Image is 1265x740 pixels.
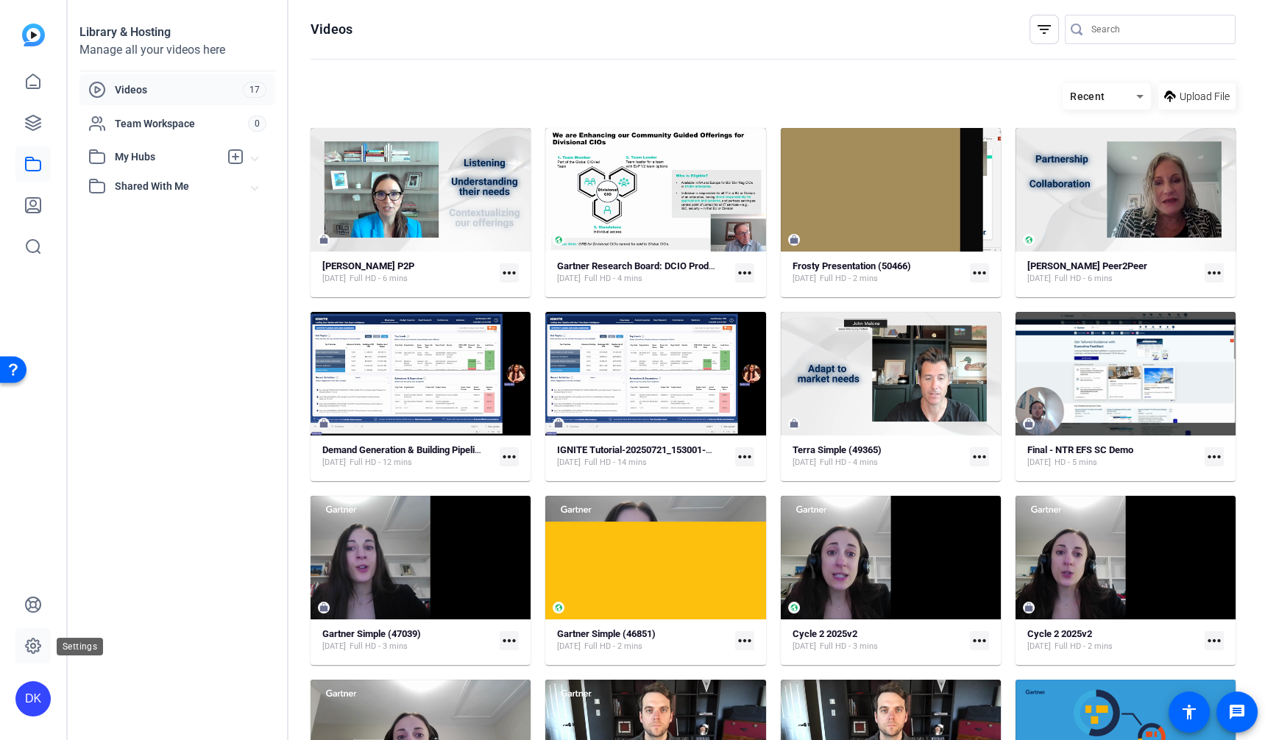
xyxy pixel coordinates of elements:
span: Videos [115,82,243,97]
span: [DATE] [793,457,816,469]
span: [DATE] [793,641,816,652]
mat-expansion-panel-header: Shared With Me [79,171,275,201]
button: Upload File [1158,83,1236,110]
span: Full HD - 4 mins [584,273,642,285]
span: Full HD - 6 mins [1055,273,1113,285]
mat-icon: more_horiz [735,631,754,650]
span: 17 [243,82,266,98]
strong: Demand Generation & Building Pipeline Video [322,444,511,455]
span: [DATE] [322,273,346,285]
mat-icon: more_horiz [500,447,519,466]
mat-icon: more_horiz [970,631,989,650]
h1: Videos [311,21,352,38]
span: [DATE] [557,273,581,285]
span: [DATE] [322,457,346,469]
mat-icon: more_horiz [500,631,519,650]
span: Full HD - 6 mins [350,273,408,285]
span: Full HD - 2 mins [584,641,642,652]
span: [DATE] [1027,273,1051,285]
span: HD - 5 mins [1055,457,1097,469]
a: Gartner Simple (46851)[DATE]Full HD - 2 mins [557,628,729,652]
a: Cycle 2 2025v2[DATE]Full HD - 3 mins [793,628,964,652]
mat-icon: more_horiz [735,263,754,282]
a: Gartner Research Board: DCIO Product Update[DATE]Full HD - 4 mins [557,260,729,285]
mat-icon: message [1228,703,1246,721]
span: Recent [1070,90,1105,102]
div: Settings [57,638,103,655]
input: Search [1091,21,1224,38]
span: Shared With Me [115,179,252,194]
span: Full HD - 2 mins [820,273,878,285]
span: [DATE] [1027,641,1051,652]
mat-icon: more_horiz [1205,263,1224,282]
strong: Gartner Simple (46851) [557,628,656,639]
img: blue-gradient.svg [22,24,45,46]
span: Full HD - 4 mins [820,457,878,469]
mat-icon: more_horiz [1205,447,1224,466]
span: [DATE] [557,457,581,469]
span: Full HD - 12 mins [350,457,412,469]
strong: Final - NTR EFS SC Demo [1027,444,1133,455]
mat-icon: more_horiz [1205,631,1224,650]
mat-icon: more_horiz [970,447,989,466]
div: DK [15,681,51,716]
strong: Frosty Presentation (50466) [793,260,911,271]
div: Library & Hosting [79,24,275,41]
strong: Terra Simple (49365) [793,444,882,455]
a: [PERSON_NAME] Peer2Peer[DATE]Full HD - 6 mins [1027,260,1199,285]
div: Manage all your videos here [79,41,275,59]
span: Full HD - 14 mins [584,457,647,469]
span: Team Workspace [115,116,248,131]
mat-icon: filter_list [1035,21,1053,38]
span: Full HD - 3 mins [820,641,878,652]
strong: IGNITE Tutorial-20250721_153001-Meeting Recording [557,444,784,455]
mat-icon: accessibility [1180,703,1198,721]
a: Gartner Simple (47039)[DATE]Full HD - 3 mins [322,628,494,652]
span: Full HD - 3 mins [350,641,408,652]
strong: Cycle 2 2025v2 [793,628,857,639]
span: 0 [248,115,266,132]
strong: Cycle 2 2025v2 [1027,628,1092,639]
strong: Gartner Research Board: DCIO Product Update [557,260,754,271]
mat-icon: more_horiz [735,447,754,466]
a: Frosty Presentation (50466)[DATE]Full HD - 2 mins [793,260,964,285]
span: Upload File [1180,89,1230,104]
mat-icon: more_horiz [970,263,989,282]
a: Final - NTR EFS SC Demo[DATE]HD - 5 mins [1027,444,1199,469]
span: [DATE] [1027,457,1051,469]
span: Full HD - 2 mins [1055,641,1113,652]
mat-icon: more_horiz [500,263,519,282]
strong: [PERSON_NAME] P2P [322,260,414,271]
a: Cycle 2 2025v2[DATE]Full HD - 2 mins [1027,628,1199,652]
mat-expansion-panel-header: My Hubs [79,142,275,171]
strong: Gartner Simple (47039) [322,628,421,639]
a: [PERSON_NAME] P2P[DATE]Full HD - 6 mins [322,260,494,285]
span: [DATE] [322,641,346,652]
span: My Hubs [115,149,219,165]
strong: [PERSON_NAME] Peer2Peer [1027,260,1147,271]
a: Terra Simple (49365)[DATE]Full HD - 4 mins [793,444,964,469]
a: IGNITE Tutorial-20250721_153001-Meeting Recording[DATE]Full HD - 14 mins [557,444,729,469]
a: Demand Generation & Building Pipeline Video[DATE]Full HD - 12 mins [322,444,494,469]
span: [DATE] [793,273,816,285]
span: [DATE] [557,641,581,652]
